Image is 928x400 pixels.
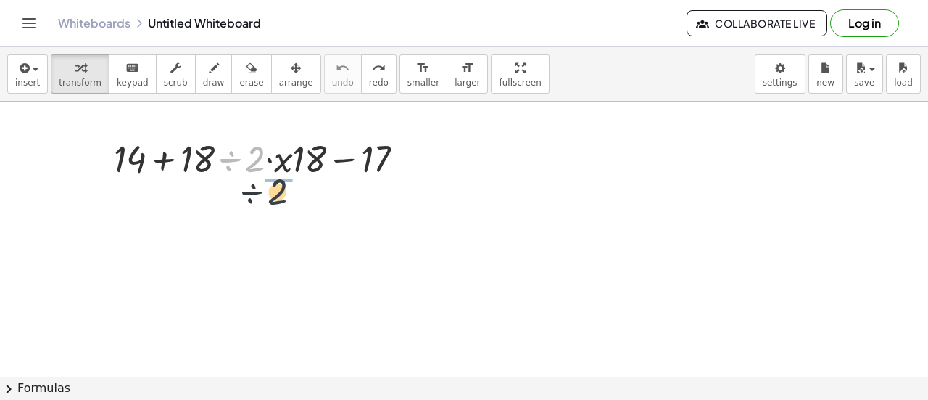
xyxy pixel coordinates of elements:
[491,54,549,94] button: fullscreen
[894,78,913,88] span: load
[455,78,480,88] span: larger
[15,78,40,88] span: insert
[7,54,48,94] button: insert
[271,54,321,94] button: arrange
[59,78,101,88] span: transform
[279,78,313,88] span: arrange
[195,54,233,94] button: draw
[203,78,225,88] span: draw
[109,54,157,94] button: keyboardkeypad
[808,54,843,94] button: new
[399,54,447,94] button: format_sizesmaller
[239,78,263,88] span: erase
[125,60,139,77] i: keyboard
[460,60,474,77] i: format_size
[164,78,188,88] span: scrub
[361,54,397,94] button: redoredo
[407,78,439,88] span: smaller
[156,54,196,94] button: scrub
[372,60,386,77] i: redo
[332,78,354,88] span: undo
[58,16,130,30] a: Whiteboards
[687,10,827,36] button: Collaborate Live
[699,17,815,30] span: Collaborate Live
[755,54,805,94] button: settings
[336,60,349,77] i: undo
[830,9,899,37] button: Log in
[846,54,883,94] button: save
[763,78,797,88] span: settings
[117,78,149,88] span: keypad
[369,78,389,88] span: redo
[51,54,109,94] button: transform
[324,54,362,94] button: undoundo
[17,12,41,35] button: Toggle navigation
[231,54,271,94] button: erase
[499,78,541,88] span: fullscreen
[416,60,430,77] i: format_size
[447,54,488,94] button: format_sizelarger
[854,78,874,88] span: save
[816,78,834,88] span: new
[886,54,921,94] button: load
